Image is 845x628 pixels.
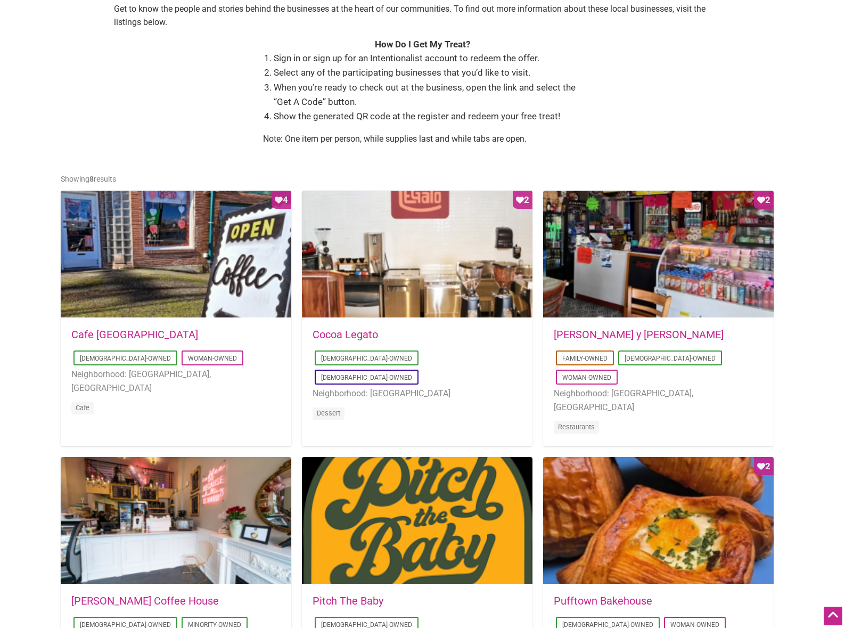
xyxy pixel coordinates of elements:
[313,328,378,341] a: Cocoa Legato
[554,328,724,341] a: [PERSON_NAME] y [PERSON_NAME]
[263,132,583,146] p: Note: One item per person, while supplies last and while tabs are open.
[61,175,116,183] span: Showing results
[89,175,94,183] b: 8
[313,387,522,401] li: Neighborhood: [GEOGRAPHIC_DATA]
[317,409,340,417] a: Dessert
[313,594,383,607] a: Pitch The Baby
[824,607,842,625] div: Scroll Back to Top
[71,328,198,341] a: Cafe [GEOGRAPHIC_DATA]
[80,355,171,362] a: [DEMOGRAPHIC_DATA]-Owned
[554,594,652,607] a: Pufftown Bakehouse
[188,355,237,362] a: Woman-Owned
[274,66,583,80] li: Select any of the participating businesses that you’d like to visit.
[71,594,219,607] a: [PERSON_NAME] Coffee House
[554,387,763,414] li: Neighborhood: [GEOGRAPHIC_DATA], [GEOGRAPHIC_DATA]
[562,355,608,362] a: Family-Owned
[562,374,611,381] a: Woman-Owned
[274,80,583,109] li: When you’re ready to check out at the business, open the link and select the “Get A Code” button.
[114,2,732,29] p: Get to know the people and stories behind the businesses at the heart of our communities. To find...
[375,39,470,50] strong: How Do I Get My Treat?
[274,109,583,124] li: Show the generated QR code at the register and redeem your free treat!
[625,355,716,362] a: [DEMOGRAPHIC_DATA]-Owned
[76,404,89,412] a: Cafe
[71,368,281,395] li: Neighborhood: [GEOGRAPHIC_DATA], [GEOGRAPHIC_DATA]
[321,355,412,362] a: [DEMOGRAPHIC_DATA]-Owned
[321,374,412,381] a: [DEMOGRAPHIC_DATA]-Owned
[558,423,595,431] a: Restaurants
[274,51,583,66] li: Sign in or sign up for an Intentionalist account to redeem the offer.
